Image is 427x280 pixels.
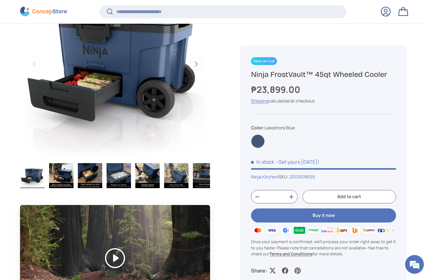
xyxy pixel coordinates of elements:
a: Terms and Conditions [269,251,313,257]
img: maya [307,226,320,235]
span: SKU: [279,174,289,180]
img: master [251,226,265,235]
legend: Color: [251,124,295,131]
img: gcash [279,226,293,235]
a: 2001008595 [289,174,315,180]
div: calculated at checkout. [251,97,396,104]
h1: Ninja FrostVault™ 45qt Wheeled Cooler [251,70,396,79]
span: In stock [251,158,274,165]
strong: ₱23,899.00 [251,84,302,96]
span: | [278,174,315,180]
img: visa [265,226,279,235]
img: Ninja FrostVault™ 45qt Wheeled Cooler [78,163,102,188]
span: New arrival [251,57,277,65]
img: Ninja FrostVault™ 45qt Wheeled Cooler [164,163,188,188]
p: Once your payment is confirmed, we'll process your order right away to get it to you faster. Plea... [251,239,396,257]
a: Shipping [251,98,268,104]
img: Ninja FrostVault™ 45qt Wheeled Cooler [107,163,131,188]
img: qrph [362,226,376,235]
img: ConcepStore [20,7,67,17]
p: - Get yours [DATE]! [275,158,319,165]
img: bdo [376,226,390,235]
img: bpi [334,226,348,235]
a: Ninja Kitchen [251,174,278,180]
img: Ninja FrostVault™ 45qt Wheeled Cooler [135,163,160,188]
img: Ninja FrostVault™ 45qt Wheeled Cooler [49,163,73,188]
img: ubp [348,226,362,235]
button: Buy it now [251,208,396,222]
img: grabpay [293,226,306,235]
span: Lakeshore Blue [264,125,295,131]
img: Ninja FrostVault™ 45qt Wheeled Cooler [193,163,217,188]
img: metrobank [390,226,404,235]
p: Share: [251,267,267,274]
img: billease [320,226,334,235]
img: Ninja FrostVault™ 45qt Wheeled Cooler [20,163,45,188]
button: Add to cart [303,190,396,203]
